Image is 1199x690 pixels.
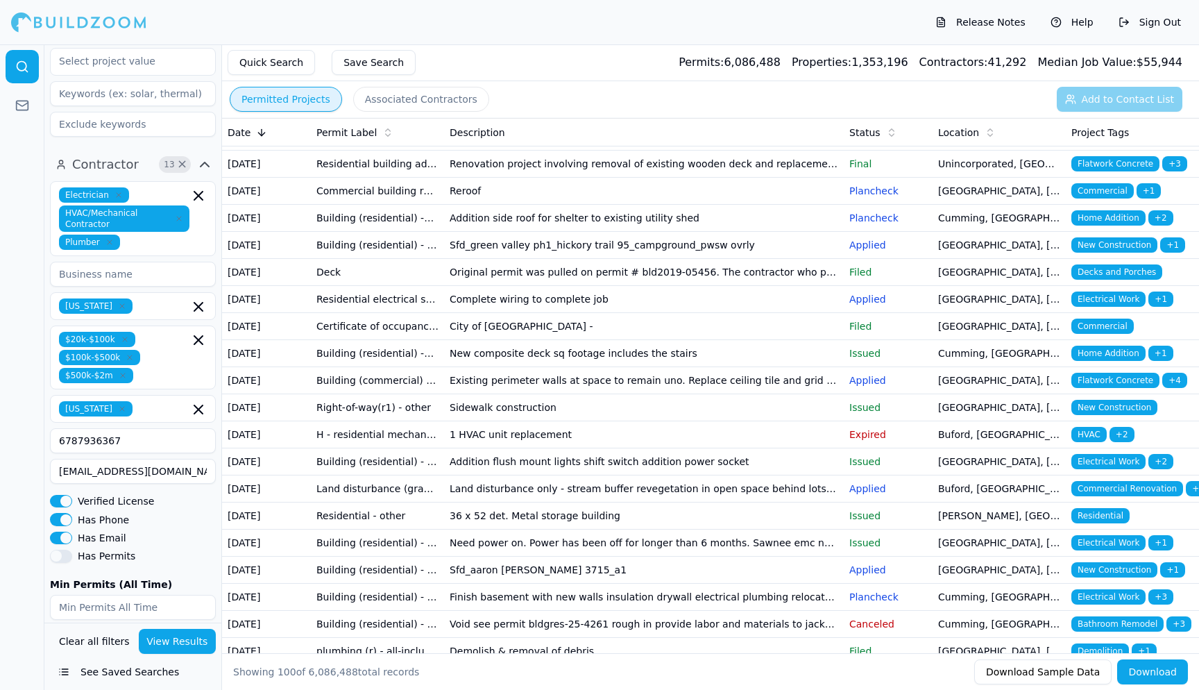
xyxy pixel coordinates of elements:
p: Applied [849,373,927,387]
span: + 3 [1166,616,1191,632]
td: Cumming, [GEOGRAPHIC_DATA] [933,611,1066,638]
p: Issued [849,536,927,550]
td: Cumming, [GEOGRAPHIC_DATA] [933,584,1066,611]
p: Plancheck [849,211,927,225]
span: + 2 [1148,210,1173,226]
td: Existing perimeter walls at space to remain uno. Replace ceiling tile and grid per plans. Remove ... [444,367,844,394]
input: Email [50,459,216,484]
td: Building (residential) - electrical trade only [311,530,444,557]
td: [GEOGRAPHIC_DATA], [GEOGRAPHIC_DATA] [933,394,1066,421]
td: [DATE] [222,638,311,665]
button: Sign Out [1112,11,1188,33]
span: Electrical Work [1071,292,1146,307]
td: [DATE] [222,232,311,259]
td: plumbing (r) - all-inclusive [311,638,444,665]
div: Permit Label [316,126,439,140]
span: + 1 [1148,346,1173,361]
span: Contractors: [919,56,988,69]
span: $500k-$2m [59,368,133,383]
td: New composite deck sq footage includes the stairs [444,340,844,367]
td: [GEOGRAPHIC_DATA], [GEOGRAPHIC_DATA] [933,313,1066,340]
span: 13 [162,158,176,171]
span: Contractor [72,155,139,174]
span: [US_STATE] [59,298,133,314]
p: Applied [849,482,927,496]
span: Flatwork Concrete [1071,156,1159,171]
p: Issued [849,509,927,523]
input: Select project value [51,49,198,74]
td: Building (residential) - single family detached [311,557,444,584]
input: Keywords (ex: solar, thermal) [50,81,216,106]
p: Filed [849,644,927,658]
td: Deck [311,259,444,286]
td: Building (residential) - single family detached [311,232,444,259]
span: Clear Contractor filters [177,161,187,168]
span: 100 [278,666,296,678]
label: Min Permits (All Time) [50,580,216,589]
p: Applied [849,563,927,577]
button: Download [1117,659,1188,684]
td: H - residential mechanical permit [311,421,444,448]
span: Electrical Work [1071,535,1146,550]
span: Median Job Value: [1037,56,1136,69]
span: + 1 [1148,535,1173,550]
p: Applied [849,238,927,252]
button: See Saved Searches [50,659,216,684]
button: Contractor13Clear Contractor filters [50,153,216,176]
td: Right-of-way(r1) - other [311,394,444,421]
p: Filed [849,319,927,333]
td: Buford, [GEOGRAPHIC_DATA] [933,421,1066,448]
button: Permitted Projects [230,87,342,112]
td: Residential - other [311,503,444,530]
td: Residential electrical stand alone [311,286,444,313]
span: Bathroom Remodel [1071,616,1164,632]
input: Min Permits All Time [50,595,216,620]
input: Phone ex: 5555555555 [50,428,216,453]
p: Expired [849,428,927,441]
button: Save Search [332,50,416,75]
td: Finish basement with new walls insulation drywall electrical plumbing relocated air ducts and paint [444,584,844,611]
span: HVAC/Mechanical Contractor [59,205,189,232]
td: [GEOGRAPHIC_DATA], [GEOGRAPHIC_DATA] [933,638,1066,665]
td: Residential building addition [311,151,444,178]
span: Home Addition [1071,346,1146,361]
p: Issued [849,455,927,469]
p: Issued [849,401,927,414]
div: Date [228,126,305,140]
td: [DATE] [222,448,311,476]
td: Reroof [444,178,844,205]
td: City of [GEOGRAPHIC_DATA] - [444,313,844,340]
div: 1,353,196 [792,54,908,71]
label: Has Email [78,533,126,543]
p: Filed [849,265,927,279]
span: $20k-$100k [59,332,135,347]
td: 36 x 52 det. Metal storage building [444,503,844,530]
td: [DATE] [222,259,311,286]
span: Demolition [1071,643,1129,659]
td: [GEOGRAPHIC_DATA], [GEOGRAPHIC_DATA] [933,178,1066,205]
td: Renovation project involving removal of existing wooden deck and replacement with a ground-level ... [444,151,844,178]
td: Commercial building renovation [311,178,444,205]
button: Help [1044,11,1100,33]
div: Showing of total records [233,665,419,679]
td: Need power on. Power has been off for longer than 6 months. Sawnee emc needs power approval [444,530,844,557]
span: Home Addition [1071,210,1146,226]
td: [DATE] [222,340,311,367]
td: [GEOGRAPHIC_DATA], [GEOGRAPHIC_DATA] [933,557,1066,584]
td: [DATE] [222,503,311,530]
td: Addition side roof for shelter to existing utility shed [444,205,844,232]
td: Sidewalk construction [444,394,844,421]
div: Location [938,126,1060,140]
td: 1 HVAC unit replacement [444,421,844,448]
input: Exclude keywords [50,112,216,137]
div: 6,086,488 [679,54,781,71]
span: + 4 [1162,373,1187,388]
button: Clear all filters [56,629,133,654]
span: $100k-$500k [59,350,140,365]
span: Properties: [792,56,851,69]
button: Quick Search [228,50,315,75]
td: Land disturbance only - stream buffer revegetation in open space behind lots 3501 3491 and 3481 a... [444,476,844,503]
p: Plancheck [849,184,927,198]
td: [DATE] [222,313,311,340]
td: [GEOGRAPHIC_DATA], [GEOGRAPHIC_DATA] [933,448,1066,476]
